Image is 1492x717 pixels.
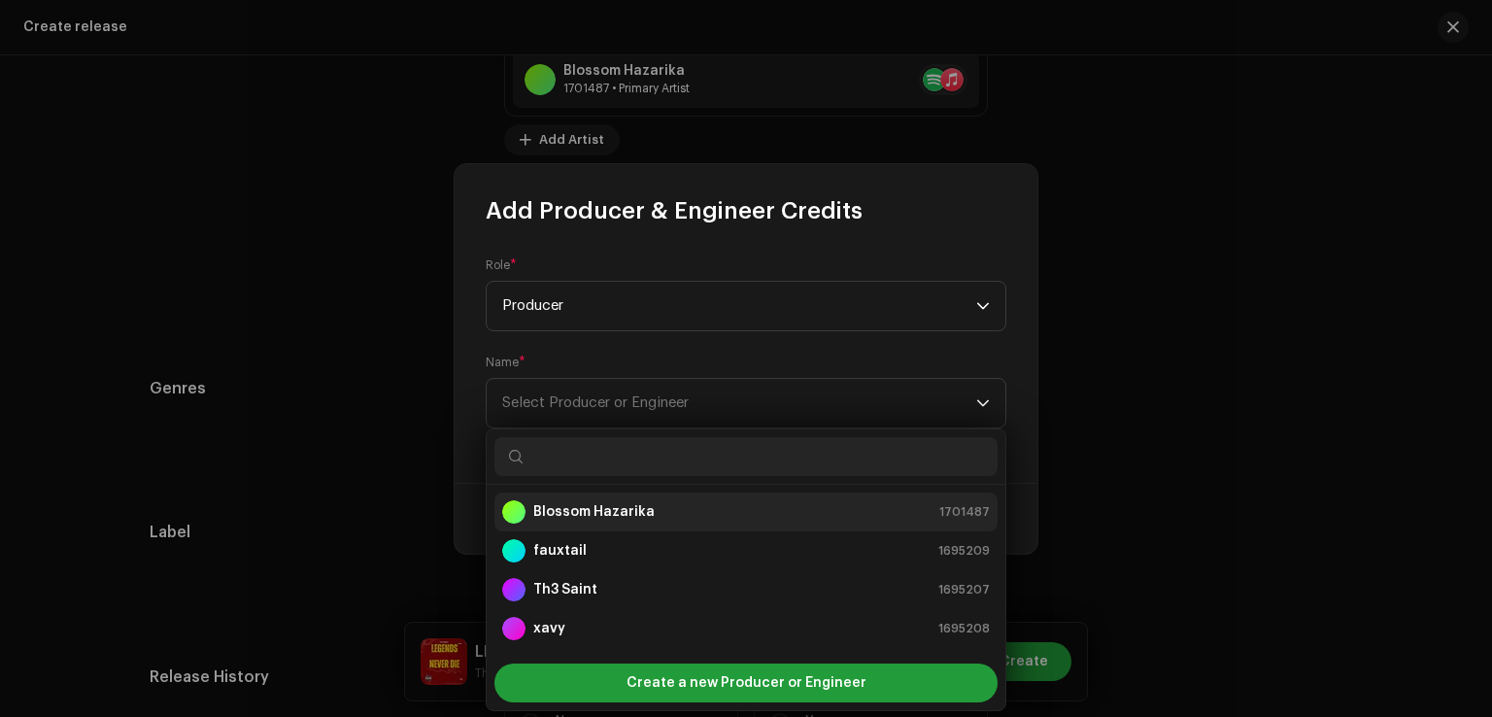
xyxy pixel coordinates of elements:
[486,257,517,273] label: Role
[502,282,976,330] span: Producer
[494,531,998,570] li: fauxtail
[976,379,990,427] div: dropdown trigger
[502,395,689,410] span: Select Producer or Engineer
[486,355,526,370] label: Name
[938,580,990,599] span: 1695207
[486,195,863,226] span: Add Producer & Engineer Credits
[494,609,998,648] li: xavy
[939,502,990,522] span: 1701487
[938,541,990,561] span: 1695209
[533,502,655,522] strong: Blossom Hazarika
[502,379,976,427] span: Select Producer or Engineer
[487,485,1005,656] ul: Option List
[533,619,565,638] strong: xavy
[533,541,587,561] strong: fauxtail
[627,664,866,702] span: Create a new Producer or Engineer
[494,493,998,531] li: Blossom Hazarika
[976,282,990,330] div: dropdown trigger
[533,580,597,599] strong: Th3 Saint
[938,619,990,638] span: 1695208
[494,570,998,609] li: Th3 Saint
